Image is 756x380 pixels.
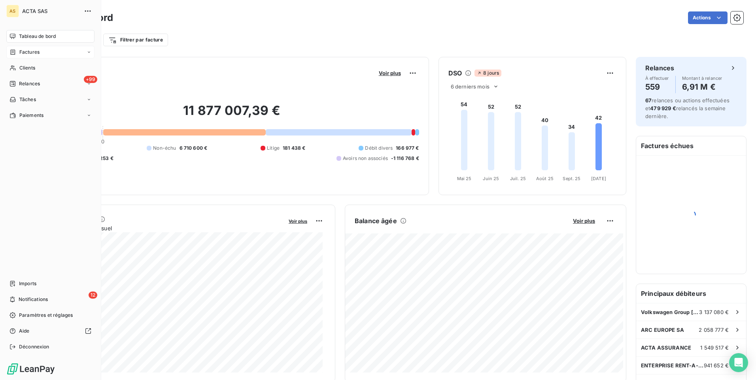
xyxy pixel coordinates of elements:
span: Voir plus [573,218,595,224]
tspan: Mai 25 [457,176,471,181]
span: Montant à relancer [682,76,722,81]
tspan: [DATE] [591,176,606,181]
tspan: Juin 25 [483,176,499,181]
h6: Principaux débiteurs [636,284,746,303]
tspan: Août 25 [536,176,554,181]
span: 6 710 600 € [180,145,208,152]
span: ACTA SAS [22,8,79,14]
span: Paiements [19,112,43,119]
span: ENTERPRISE RENT-A-CAR - CITER SA [641,362,704,369]
h6: DSO [448,68,462,78]
h2: 11 877 007,39 € [45,103,419,126]
h4: 559 [645,81,669,93]
span: Aide [19,327,30,335]
span: Débit divers [365,145,393,152]
span: Relances [19,80,40,87]
span: Litige [267,145,280,152]
span: 8 jours [474,70,501,77]
tspan: Juil. 25 [510,176,526,181]
span: 181 438 € [283,145,305,152]
button: Filtrer par facture [103,34,168,46]
button: Actions [688,11,728,24]
tspan: Sept. 25 [563,176,580,181]
span: 0 [101,138,104,145]
span: 6 derniers mois [451,83,490,90]
h6: Factures échues [636,136,746,155]
span: Factures [19,49,40,56]
span: 166 977 € [396,145,419,152]
span: 12 [89,292,97,299]
span: Paramètres et réglages [19,312,73,319]
span: ARC EUROPE SA [641,327,684,333]
span: -1 116 768 € [391,155,419,162]
div: AS [6,5,19,17]
button: Voir plus [571,217,597,224]
span: Tâches [19,96,36,103]
a: Aide [6,325,94,337]
h6: Balance âgée [355,216,397,226]
span: Tableau de bord [19,33,56,40]
span: ACTA ASSURANCE [641,344,691,351]
span: Volkswagen Group [GEOGRAPHIC_DATA] [641,309,699,315]
span: À effectuer [645,76,669,81]
span: +99 [84,76,97,83]
h6: Relances [645,63,674,73]
div: Open Intercom Messenger [729,353,748,372]
span: 479 929 € [650,105,676,111]
span: Clients [19,64,35,71]
span: 1 549 517 € [700,344,729,351]
span: Voir plus [289,218,307,224]
span: Voir plus [379,70,401,76]
span: Chiffre d'affaires mensuel [45,224,283,232]
span: relances ou actions effectuées et relancés la semaine dernière. [645,97,730,119]
h4: 6,91 M € [682,81,722,93]
button: Voir plus [286,217,310,224]
span: 67 [645,97,652,103]
span: Imports [19,280,36,287]
span: Avoirs non associés [343,155,388,162]
span: 2 058 777 € [699,327,729,333]
span: Notifications [19,296,48,303]
span: 941 652 € [704,362,729,369]
span: 3 137 080 € [699,309,729,315]
span: Non-échu [153,145,176,152]
button: Voir plus [376,70,403,77]
img: Logo LeanPay [6,363,55,375]
span: Déconnexion [19,343,49,350]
